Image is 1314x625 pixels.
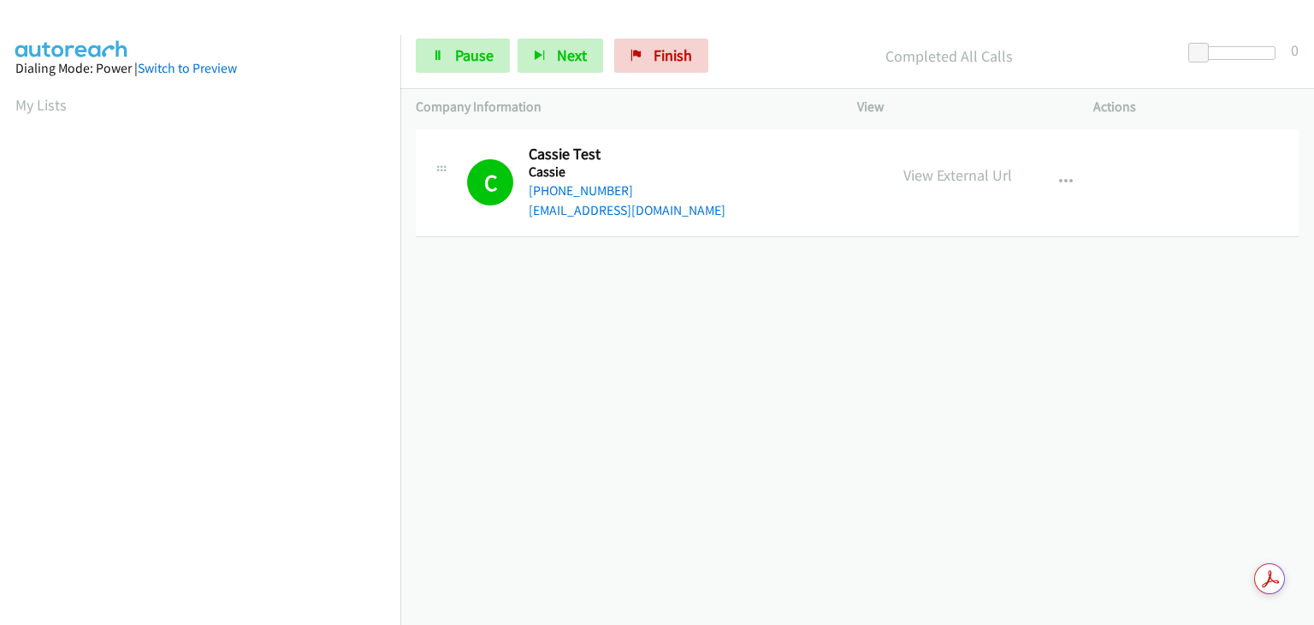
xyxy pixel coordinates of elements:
iframe: Resource Center [1265,244,1314,380]
a: [EMAIL_ADDRESS][DOMAIN_NAME] [529,202,725,218]
a: Switch to Preview [138,60,237,76]
span: Next [557,45,587,65]
div: 0 [1291,39,1299,62]
a: Pause [416,39,510,73]
span: Finish [654,45,692,65]
p: View [857,97,1062,117]
button: Next [518,39,603,73]
a: My Lists [15,95,67,115]
span: Pause [455,45,494,65]
h5: Cassie [529,164,725,181]
a: Finish [614,39,708,73]
div: Dialing Mode: Power | [15,58,385,79]
div: Delay between calls (in seconds) [1197,46,1276,60]
p: Actions [1093,97,1299,117]
h2: Cassie Test [529,145,683,164]
p: Completed All Calls [731,45,1166,68]
p: View External Url [903,164,1012,187]
p: Company Information [416,97,826,117]
a: [PHONE_NUMBER] [529,182,633,199]
h1: C [467,159,513,205]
